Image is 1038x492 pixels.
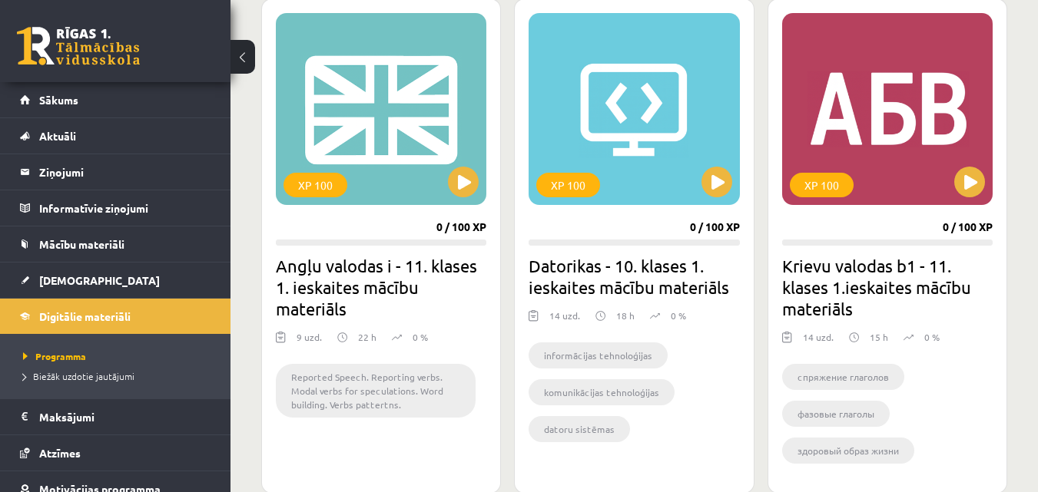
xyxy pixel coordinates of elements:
h2: Angļu valodas i - 11. klases 1. ieskaites mācību materiāls [276,255,486,319]
span: Atzīmes [39,446,81,460]
li: cпряжение глаголов [782,364,904,390]
p: 22 h [358,330,376,344]
legend: Informatīvie ziņojumi [39,190,211,226]
a: Sākums [20,82,211,117]
li: фазовые глаголы [782,401,890,427]
p: 0 % [671,309,686,322]
a: Rīgas 1. Tālmācības vidusskola [17,27,140,65]
legend: Ziņojumi [39,154,211,190]
a: Mācību materiāli [20,226,211,262]
li: komunikācijas tehnoloģijas [529,379,675,405]
span: Digitālie materiāli [39,309,131,323]
a: Programma [23,349,215,363]
a: Aktuāli [20,118,211,154]
div: XP 100 [284,173,347,197]
div: 9 uzd. [297,330,322,353]
span: [DEMOGRAPHIC_DATA] [39,273,160,287]
div: XP 100 [536,173,600,197]
a: Ziņojumi [20,154,211,190]
li: informācijas tehnoloģijas [529,342,668,368]
h2: Datorikas - 10. klases 1. ieskaites mācību materiāls [529,255,739,298]
p: 0 % [924,330,940,344]
li: datoru sistēmas [529,416,630,442]
a: Informatīvie ziņojumi [20,190,211,226]
a: Maksājumi [20,399,211,434]
span: Programma [23,350,86,362]
p: 18 h [616,309,635,322]
span: Mācību materiāli [39,237,124,251]
a: Digitālie materiāli [20,299,211,334]
p: 15 h [870,330,888,344]
li: Reported Speech. Reporting verbs. Modal verbs for speculations. Word building. Verbs pattertns. [276,364,476,418]
div: XP 100 [790,173,854,197]
span: Aktuāli [39,129,76,143]
legend: Maksājumi [39,399,211,434]
a: [DEMOGRAPHIC_DATA] [20,263,211,298]
li: здоровый образ жизни [782,438,914,464]
div: 14 uzd. [803,330,834,353]
h2: Krievu valodas b1 - 11. klases 1.ieskaites mācību materiāls [782,255,993,319]
p: 0 % [413,330,428,344]
div: 14 uzd. [549,309,580,332]
a: Biežāk uzdotie jautājumi [23,369,215,383]
span: Biežāk uzdotie jautājumi [23,370,134,382]
a: Atzīmes [20,435,211,471]
span: Sākums [39,93,78,107]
